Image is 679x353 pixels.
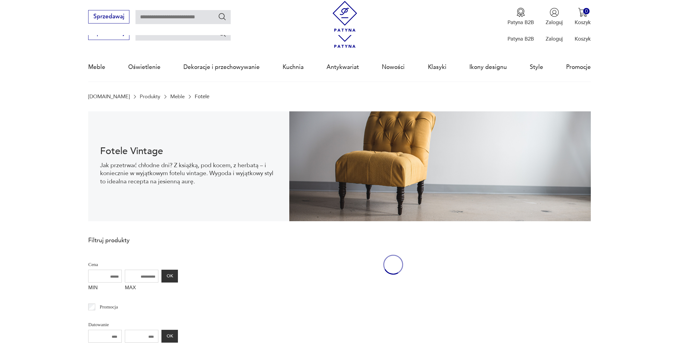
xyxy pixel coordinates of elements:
img: Ikonka użytkownika [550,8,559,17]
a: Style [530,53,543,81]
button: Szukaj [218,29,227,38]
p: Zaloguj [546,19,563,26]
a: Antykwariat [327,53,359,81]
a: Ikona medaluPatyna B2B [507,8,534,26]
p: Filtruj produkty [88,236,178,244]
a: Klasyki [428,53,446,81]
a: Meble [88,53,105,81]
a: Sprzedawaj [88,15,129,20]
a: Dekoracje i przechowywanie [183,53,260,81]
button: OK [161,270,178,283]
a: Oświetlenie [128,53,161,81]
a: Ikony designu [469,53,507,81]
a: Produkty [140,94,160,99]
img: Ikona medalu [516,8,526,17]
p: Datowanie [88,321,178,329]
button: OK [161,330,178,343]
p: Jak przetrwać chłodne dni? Z książką, pod kocem, z herbatą – i koniecznie w wyjątkowym fotelu vin... [100,161,278,186]
a: Meble [170,94,185,99]
p: Fotele [195,94,209,99]
div: 0 [583,8,590,14]
p: Promocja [100,303,118,311]
label: MAX [125,283,158,294]
img: Ikona koszyka [578,8,587,17]
div: oval-loading [383,233,403,297]
a: [DOMAIN_NAME] [88,94,130,99]
button: Patyna B2B [507,8,534,26]
button: Sprzedawaj [88,10,129,23]
p: Zaloguj [546,35,563,42]
a: Kuchnia [283,53,304,81]
p: Patyna B2B [507,35,534,42]
label: MIN [88,283,122,294]
button: 0Koszyk [575,8,591,26]
a: Promocje [566,53,591,81]
p: Patyna B2B [507,19,534,26]
img: Patyna - sklep z meblami i dekoracjami vintage [330,1,360,32]
a: Sprzedawaj [88,31,129,36]
a: Nowości [382,53,405,81]
h1: Fotele Vintage [100,147,278,156]
button: Zaloguj [546,8,563,26]
img: 9275102764de9360b0b1aa4293741aa9.jpg [289,111,591,221]
p: Koszyk [575,19,591,26]
p: Koszyk [575,35,591,42]
p: Cena [88,261,178,268]
button: Szukaj [218,12,227,21]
